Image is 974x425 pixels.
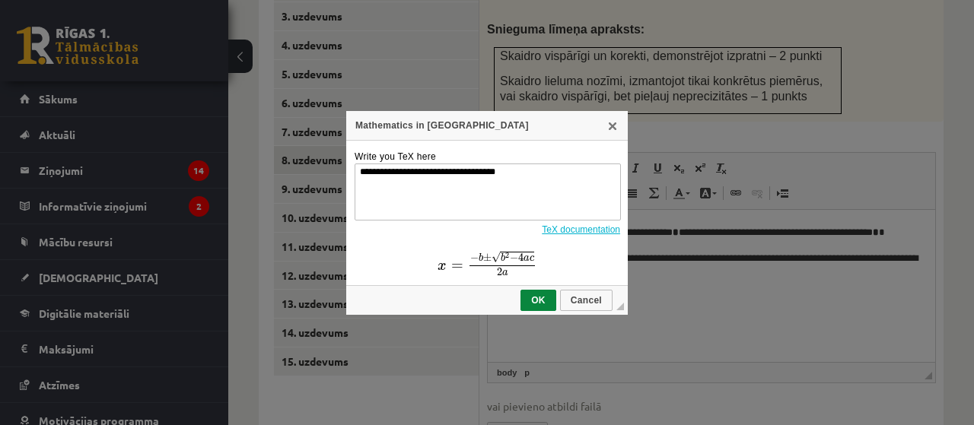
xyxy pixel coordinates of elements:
[520,290,556,311] a: OK
[54,2,63,13] span: √
[606,119,619,132] a: Close
[65,21,71,27] span: a
[346,111,628,141] div: Mathematics in [GEOGRAPHIC_DATA]
[63,3,68,12] span: b
[15,15,432,72] body: Rich Text Editor, wiswyg-editor-user-answer-47433939304400
[355,151,436,162] label: Write you TeX here
[33,5,41,13] span: −
[46,4,54,11] span: ±
[68,2,72,8] span: 2
[81,4,86,11] span: 4
[72,5,81,13] span: −
[616,303,624,310] div: Drag to resize
[542,224,620,235] a: TeX documentation
[92,6,97,12] span: c
[41,3,46,12] span: b
[86,7,92,12] span: a
[562,295,611,306] span: Cancel
[59,18,65,26] span: 2
[14,14,26,20] span: =
[560,290,613,311] a: Cancel
[522,295,555,306] span: OK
